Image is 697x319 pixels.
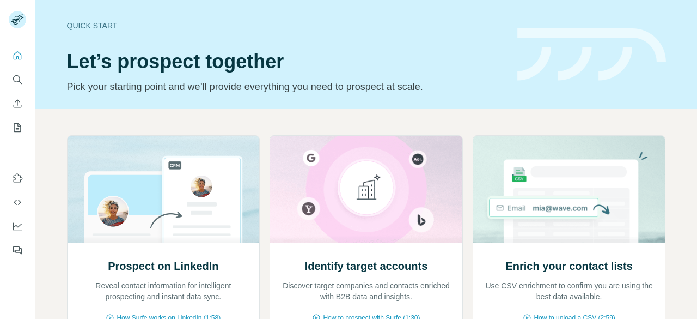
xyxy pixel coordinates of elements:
[505,258,632,274] h2: Enrich your contact lists
[473,136,666,243] img: Enrich your contact lists
[9,192,26,212] button: Use Surfe API
[78,280,249,302] p: Reveal contact information for intelligent prospecting and instant data sync.
[270,136,463,243] img: Identify target accounts
[9,118,26,137] button: My lists
[67,136,260,243] img: Prospect on LinkedIn
[9,46,26,65] button: Quick start
[9,94,26,113] button: Enrich CSV
[67,79,504,94] p: Pick your starting point and we’ll provide everything you need to prospect at scale.
[67,20,504,31] div: Quick start
[305,258,428,274] h2: Identify target accounts
[67,51,504,73] h1: Let’s prospect together
[108,258,218,274] h2: Prospect on LinkedIn
[9,240,26,260] button: Feedback
[484,280,655,302] p: Use CSV enrichment to confirm you are using the best data available.
[9,168,26,188] button: Use Surfe on LinkedIn
[281,280,451,302] p: Discover target companies and contacts enriched with B2B data and insights.
[517,28,666,81] img: banner
[9,216,26,236] button: Dashboard
[9,70,26,89] button: Search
